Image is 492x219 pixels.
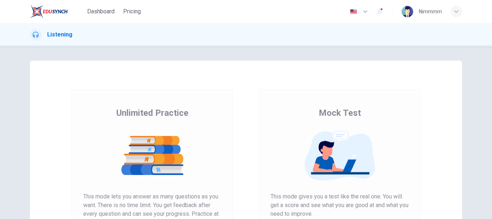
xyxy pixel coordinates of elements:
img: EduSynch logo [30,4,68,19]
span: Pricing [123,7,141,16]
button: Dashboard [84,5,117,18]
span: Mock Test [319,107,361,119]
h1: Listening [47,30,72,39]
a: EduSynch logo [30,4,84,19]
span: This mode gives you a test like the real one. You will get a score and see what you are good at a... [270,192,409,218]
div: Nimmmm [419,7,442,16]
img: en [349,9,358,14]
img: Profile picture [402,6,413,17]
span: Unlimited Practice [116,107,188,119]
button: Pricing [120,5,144,18]
span: Dashboard [87,7,115,16]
